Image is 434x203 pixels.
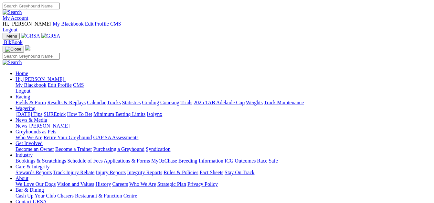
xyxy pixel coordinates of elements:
[67,111,92,117] a: How To Bet
[16,141,43,146] a: Get Involved
[129,181,156,187] a: Who We Are
[57,181,94,187] a: Vision and Values
[6,34,17,39] span: Menu
[110,21,121,27] a: CMS
[225,158,256,164] a: ICG Outcomes
[16,135,431,141] div: Greyhounds as Pets
[16,146,431,152] div: Get Involved
[3,33,20,39] button: Toggle navigation
[16,71,28,76] a: Home
[16,170,431,175] div: Care & Integrity
[16,193,431,199] div: Bar & Dining
[16,164,50,169] a: Care & Integrity
[194,100,245,105] a: 2025 TAB Adelaide Cup
[151,158,177,164] a: MyOzChase
[3,39,23,45] a: BlkBook
[3,9,22,15] img: Search
[16,181,56,187] a: We Love Our Dogs
[53,21,84,27] a: My Blackbook
[147,111,162,117] a: Isolynx
[16,123,431,129] div: News & Media
[96,170,126,175] a: Injury Reports
[21,33,40,39] img: GRSA
[157,181,186,187] a: Strategic Plan
[16,100,46,105] a: Fields & Form
[41,33,60,39] img: GRSA
[3,3,60,9] input: Search
[57,193,137,198] a: Chasers Restaurant & Function Centre
[3,15,28,21] a: My Account
[16,158,66,164] a: Bookings & Scratchings
[178,158,223,164] a: Breeding Information
[48,82,72,88] a: Edit Profile
[122,100,141,105] a: Statistics
[16,187,44,193] a: Bar & Dining
[16,117,47,123] a: News & Media
[93,111,145,117] a: Minimum Betting Limits
[95,181,111,187] a: History
[25,45,30,51] img: logo-grsa-white.png
[16,111,431,117] div: Wagering
[3,60,22,65] img: Search
[16,100,431,106] div: Racing
[16,181,431,187] div: About
[93,146,144,152] a: Purchasing a Greyhound
[164,170,198,175] a: Rules & Policies
[16,170,52,175] a: Stewards Reports
[3,46,24,53] button: Toggle navigation
[3,53,60,60] input: Search
[16,175,28,181] a: About
[4,39,23,45] span: BlkBook
[16,193,56,198] a: Cash Up Your Club
[16,82,431,94] div: Hi, [PERSON_NAME]
[53,170,94,175] a: Track Injury Rebate
[200,170,223,175] a: Fact Sheets
[16,111,42,117] a: [DATE] Tips
[16,76,66,82] a: Hi, [PERSON_NAME]
[127,170,162,175] a: Integrity Reports
[16,129,56,134] a: Greyhounds as Pets
[85,21,109,27] a: Edit Profile
[87,100,106,105] a: Calendar
[187,181,218,187] a: Privacy Policy
[180,100,192,105] a: Trials
[16,158,431,164] div: Industry
[3,21,431,33] div: My Account
[146,146,170,152] a: Syndication
[47,100,86,105] a: Results & Replays
[104,158,150,164] a: Applications & Forms
[67,158,102,164] a: Schedule of Fees
[16,82,47,88] a: My Blackbook
[107,100,121,105] a: Tracks
[16,106,36,111] a: Wagering
[55,146,92,152] a: Become a Trainer
[16,152,33,158] a: Industry
[16,135,42,140] a: Who We Are
[142,100,159,105] a: Grading
[246,100,263,105] a: Weights
[264,100,304,105] a: Track Maintenance
[257,158,278,164] a: Race Safe
[44,135,92,140] a: Retire Your Greyhound
[93,135,139,140] a: GAP SA Assessments
[73,82,84,88] a: CMS
[16,94,30,99] a: Racing
[112,181,128,187] a: Careers
[16,123,27,129] a: News
[44,111,66,117] a: SUREpick
[3,27,17,32] a: Logout
[16,88,30,94] a: Logout
[28,123,69,129] a: [PERSON_NAME]
[225,170,254,175] a: Stay On Track
[16,146,54,152] a: Become an Owner
[3,21,51,27] span: Hi, [PERSON_NAME]
[160,100,179,105] a: Coursing
[5,47,21,52] img: Close
[16,76,64,82] span: Hi, [PERSON_NAME]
